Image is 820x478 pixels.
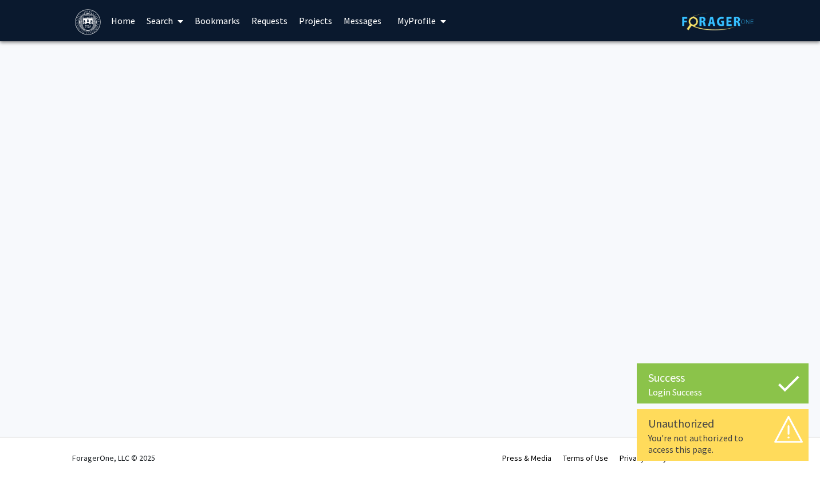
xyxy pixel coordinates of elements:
a: Requests [246,1,293,41]
a: Bookmarks [189,1,246,41]
img: ForagerOne Logo [682,13,754,30]
div: Unauthorized [648,415,797,432]
a: Home [105,1,141,41]
img: Brandeis University Logo [75,9,101,35]
a: Messages [338,1,387,41]
a: Search [141,1,189,41]
a: Projects [293,1,338,41]
span: My Profile [397,15,436,26]
a: Terms of Use [563,453,608,463]
div: Login Success [648,386,797,398]
div: You're not authorized to access this page. [648,432,797,455]
a: Privacy Policy [620,453,667,463]
div: Success [648,369,797,386]
div: ForagerOne, LLC © 2025 [72,438,155,478]
a: Press & Media [502,453,551,463]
